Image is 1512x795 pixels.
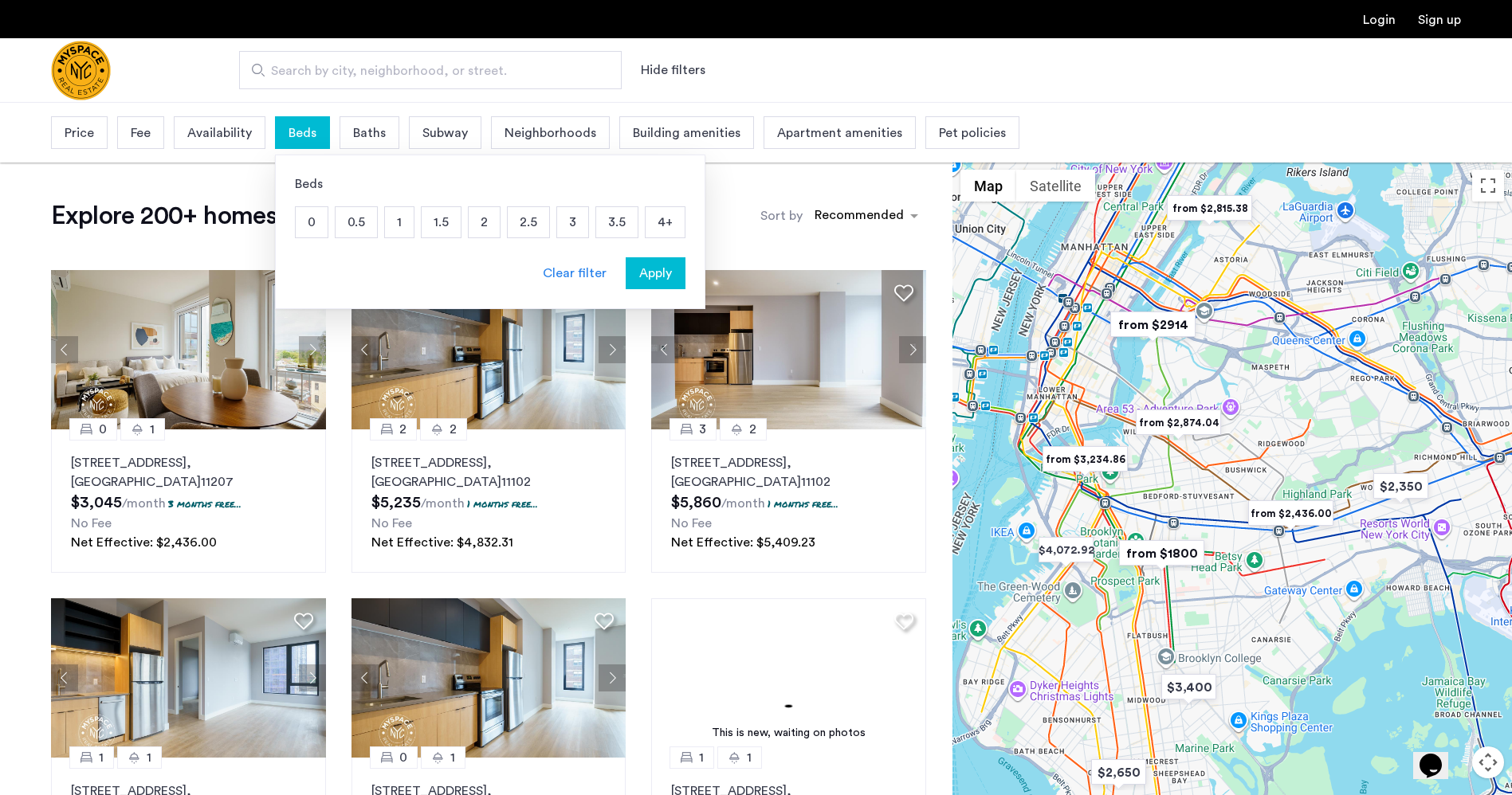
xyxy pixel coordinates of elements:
[1418,14,1461,26] a: Registration
[51,41,111,100] a: Cazamio Logo
[543,264,607,283] div: Clear filter
[65,123,94,143] span: Price
[596,207,638,237] p: 3.5
[187,123,252,143] span: Availability
[469,207,500,237] p: 2
[271,61,577,80] span: Search by city, neighborhood, or street.
[1363,14,1396,26] a: Login
[641,61,705,80] button: Show or hide filters
[505,123,596,143] span: Neighborhoods
[639,264,672,283] span: Apply
[633,123,740,143] span: Building amenities
[777,123,902,143] span: Apartment amenities
[295,174,685,194] div: Beds
[422,123,468,143] span: Subway
[939,123,1006,143] span: Pet policies
[385,207,414,237] p: 1
[508,207,549,237] p: 2.5
[336,207,377,237] p: 0.5
[422,207,461,237] p: 1.5
[131,123,151,143] span: Fee
[296,207,328,237] p: 0
[1413,731,1464,779] iframe: chat widget
[626,257,685,289] button: button
[557,207,588,237] p: 3
[51,41,111,100] img: logo
[646,207,685,237] p: 4+
[289,123,316,143] span: Beds
[239,51,622,89] input: Apartment Search
[353,123,386,143] span: Baths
